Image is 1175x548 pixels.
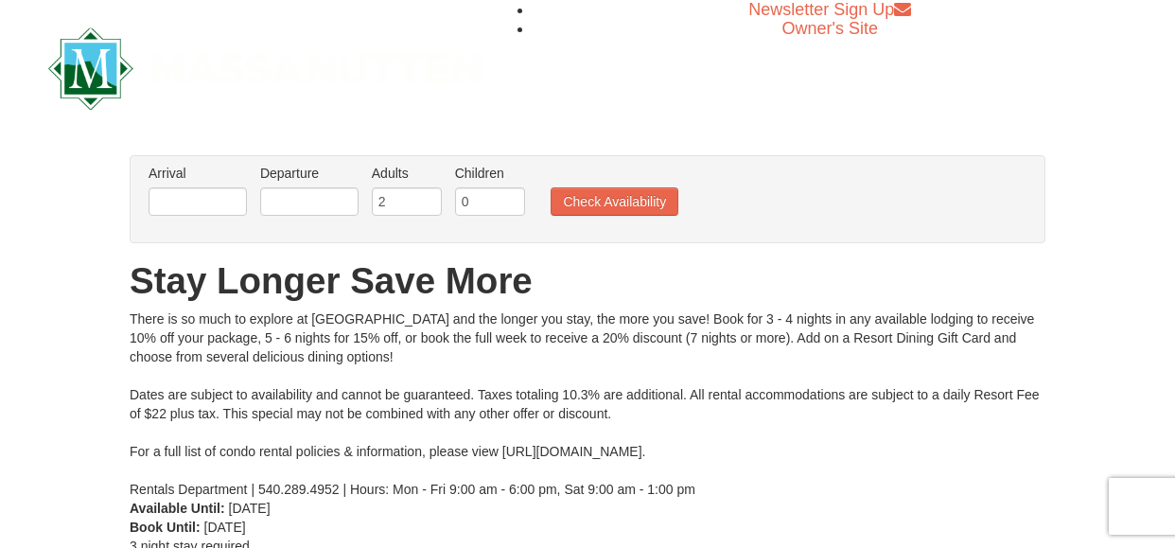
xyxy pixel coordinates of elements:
button: Check Availability [551,187,678,216]
img: Massanutten Resort Logo [48,27,482,110]
a: Owner's Site [782,19,878,38]
strong: Book Until: [130,520,201,535]
label: Departure [260,164,359,183]
div: There is so much to explore at [GEOGRAPHIC_DATA] and the longer you stay, the more you save! Book... [130,309,1045,499]
label: Children [455,164,525,183]
label: Adults [372,164,442,183]
span: [DATE] [229,501,271,516]
label: Arrival [149,164,247,183]
strong: Available Until: [130,501,225,516]
span: [DATE] [204,520,246,535]
h1: Stay Longer Save More [130,262,1045,300]
a: Massanutten Resort [48,44,482,88]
